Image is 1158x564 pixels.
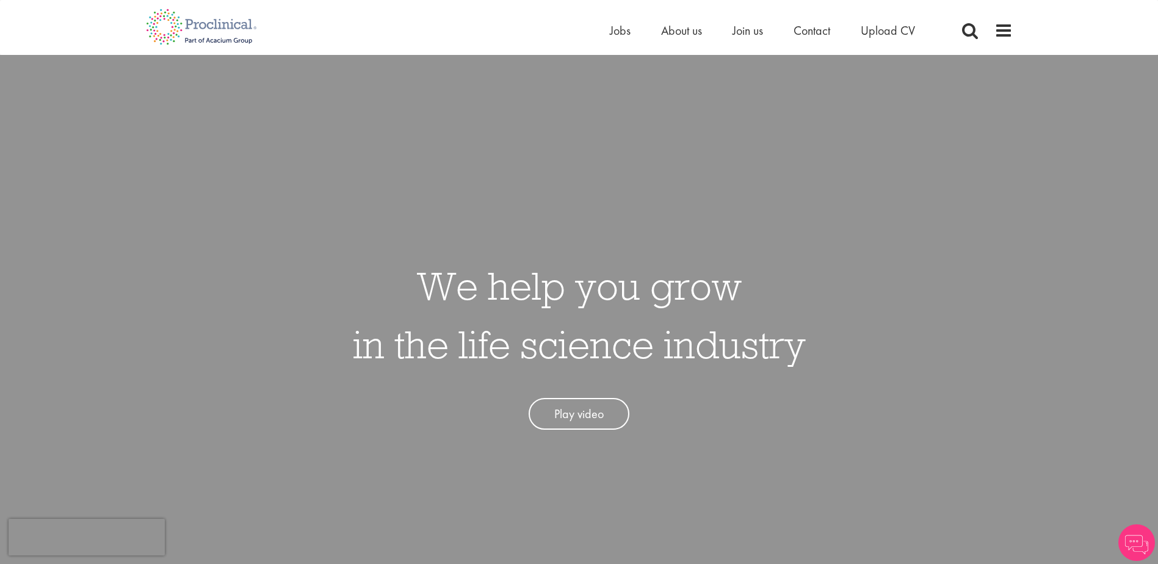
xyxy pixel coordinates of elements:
h1: We help you grow in the life science industry [353,256,806,374]
a: Join us [733,23,763,38]
a: Jobs [610,23,631,38]
a: Play video [529,398,629,430]
a: Contact [794,23,830,38]
a: About us [661,23,702,38]
a: Upload CV [861,23,915,38]
img: Chatbot [1118,524,1155,561]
